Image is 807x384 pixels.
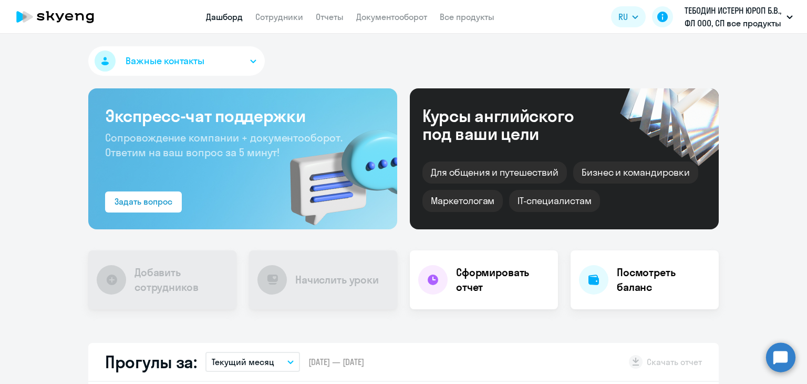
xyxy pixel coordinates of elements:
[509,190,599,212] div: IT-специалистам
[456,265,550,295] h4: Сформировать отчет
[685,4,782,29] p: ТЕБОДИН ИСТЕРН ЮРОП Б.В., ФЛ ООО, СП все продукты
[440,12,494,22] a: Все продукты
[308,356,364,368] span: [DATE] — [DATE]
[422,190,503,212] div: Маркетологам
[422,161,567,184] div: Для общения и путешествий
[617,265,710,295] h4: Посмотреть баланс
[105,191,182,213] button: Задать вопрос
[316,12,344,22] a: Отчеты
[126,54,204,68] span: Важные контакты
[115,195,172,208] div: Задать вопрос
[573,161,698,184] div: Бизнес и командировки
[618,11,628,23] span: RU
[295,272,379,287] h4: Начислить уроки
[255,12,303,22] a: Сотрудники
[212,356,274,368] p: Текущий месяц
[611,6,646,27] button: RU
[105,105,380,126] h3: Экспресс-чат поддержки
[88,46,265,76] button: Важные контакты
[679,4,798,29] button: ТЕБОДИН ИСТЕРН ЮРОП Б.В., ФЛ ООО, СП все продукты
[206,12,243,22] a: Дашборд
[105,351,197,372] h2: Прогулы за:
[105,131,343,159] span: Сопровождение компании + документооборот. Ответим на ваш вопрос за 5 минут!
[275,111,397,229] img: bg-img
[205,352,300,372] button: Текущий месяц
[356,12,427,22] a: Документооборот
[422,107,602,143] div: Курсы английского под ваши цели
[134,265,228,295] h4: Добавить сотрудников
